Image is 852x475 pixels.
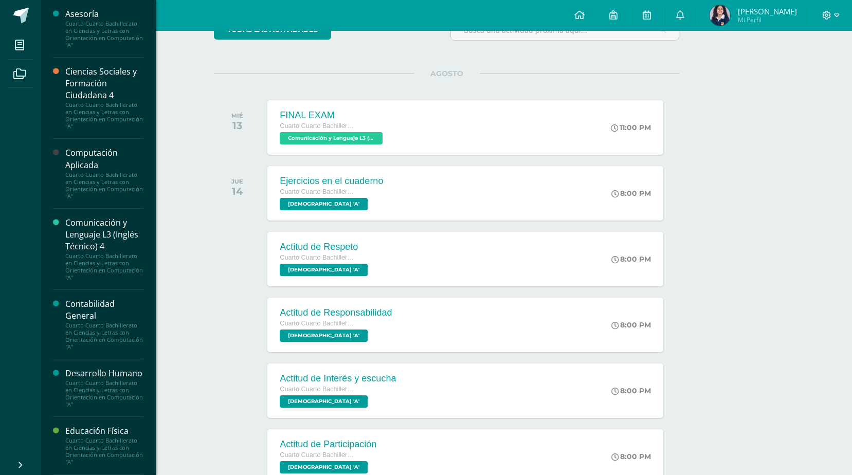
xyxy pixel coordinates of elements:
span: Evangelización 'A' [280,330,368,342]
span: Cuarto Cuarto Bachillerato en Ciencias y Letras con Orientación en Computación [280,451,357,459]
div: Cuarto Cuarto Bachillerato en Ciencias y Letras con Orientación en Computación "A" [65,101,143,130]
div: JUE [231,178,243,185]
a: Comunicación y Lenguaje L3 (Inglés Técnico) 4Cuarto Cuarto Bachillerato en Ciencias y Letras con ... [65,217,143,281]
div: Actitud de Respeto [280,242,370,252]
img: bcdf3a09da90e537c75f1ccf4fe8fad0.png [710,5,730,26]
span: Cuarto Cuarto Bachillerato en Ciencias y Letras con Orientación en Computación [280,188,357,195]
div: Comunicación y Lenguaje L3 (Inglés Técnico) 4 [65,217,143,252]
div: Cuarto Cuarto Bachillerato en Ciencias y Letras con Orientación en Computación "A" [65,437,143,466]
div: Contabilidad General [65,298,143,322]
div: Cuarto Cuarto Bachillerato en Ciencias y Letras con Orientación en Computación "A" [65,252,143,281]
div: Actitud de Interés y escucha [280,373,396,384]
span: Cuarto Cuarto Bachillerato en Ciencias y Letras con Orientación en Computación [280,320,357,327]
div: Cuarto Cuarto Bachillerato en Ciencias y Letras con Orientación en Computación "A" [65,171,143,200]
span: Evangelización 'A' [280,395,368,408]
div: Educación Física [65,425,143,437]
a: AsesoríaCuarto Cuarto Bachillerato en Ciencias y Letras con Orientación en Computación "A" [65,8,143,49]
span: Cuarto Cuarto Bachillerato en Ciencias y Letras con Orientación en Computación [280,254,357,261]
span: Evangelización 'A' [280,461,368,473]
div: MIÉ [231,112,243,119]
a: Computación AplicadaCuarto Cuarto Bachillerato en Ciencias y Letras con Orientación en Computació... [65,147,143,199]
div: Asesoría [65,8,143,20]
span: AGOSTO [414,69,480,78]
div: Actitud de Participación [280,439,376,450]
div: Cuarto Cuarto Bachillerato en Ciencias y Letras con Orientación en Computación "A" [65,20,143,49]
div: Ejercicios en el cuaderno [280,176,383,187]
div: 13 [231,119,243,132]
span: Mi Perfil [738,15,797,24]
span: Comunicación y Lenguaje L3 (Inglés Técnico) 4 'A' [280,132,383,144]
div: 8:00 PM [611,320,651,330]
span: Evangelización 'A' [280,264,368,276]
span: Cuarto Cuarto Bachillerato en Ciencias y Letras con Orientación en Computación [280,122,357,130]
span: Evangelización 'A' [280,198,368,210]
div: Desarrollo Humano [65,368,143,379]
span: Cuarto Cuarto Bachillerato en Ciencias y Letras con Orientación en Computación [280,386,357,393]
a: Educación FísicaCuarto Cuarto Bachillerato en Ciencias y Letras con Orientación en Computación "A" [65,425,143,466]
div: 8:00 PM [611,386,651,395]
div: Cuarto Cuarto Bachillerato en Ciencias y Letras con Orientación en Computación "A" [65,322,143,351]
a: Desarrollo HumanoCuarto Cuarto Bachillerato en Ciencias y Letras con Orientación en Computación "A" [65,368,143,408]
div: 8:00 PM [611,254,651,264]
div: Ciencias Sociales y Formación Ciudadana 4 [65,66,143,101]
div: 14 [231,185,243,197]
a: Ciencias Sociales y Formación Ciudadana 4Cuarto Cuarto Bachillerato en Ciencias y Letras con Orie... [65,66,143,130]
div: Actitud de Responsabilidad [280,307,392,318]
span: [PERSON_NAME] [738,6,797,16]
div: Computación Aplicada [65,147,143,171]
div: FINAL EXAM [280,110,385,121]
div: 11:00 PM [611,123,651,132]
a: Contabilidad GeneralCuarto Cuarto Bachillerato en Ciencias y Letras con Orientación en Computació... [65,298,143,351]
div: Cuarto Cuarto Bachillerato en Ciencias y Letras con Orientación en Computación "A" [65,379,143,408]
div: 8:00 PM [611,452,651,461]
div: 8:00 PM [611,189,651,198]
